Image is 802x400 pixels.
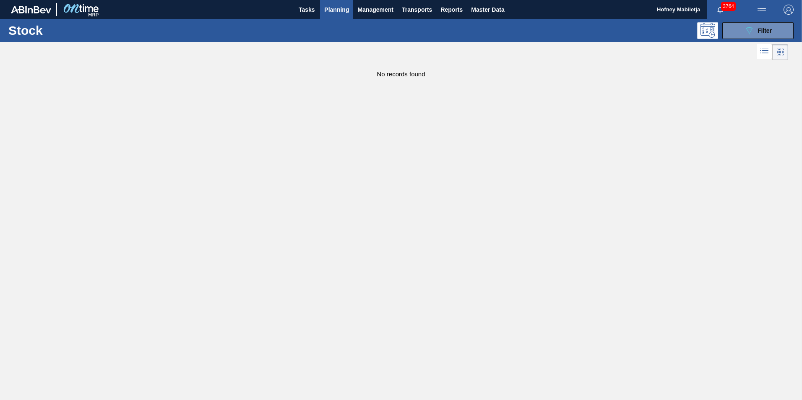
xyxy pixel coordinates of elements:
[758,27,772,34] span: Filter
[402,5,432,15] span: Transports
[11,6,51,13] img: TNhmsLtSVTkK8tSr43FrP2fwEKptu5GPRR3wAAAABJRU5ErkJggg==
[707,4,734,16] button: Notifications
[722,22,794,39] button: Filter
[357,5,393,15] span: Management
[8,26,134,35] h1: Stock
[721,2,736,11] span: 3764
[757,5,767,15] img: userActions
[772,44,788,60] div: Card Vision
[297,5,316,15] span: Tasks
[440,5,463,15] span: Reports
[697,22,718,39] div: Programming: no user selected
[757,44,772,60] div: List Vision
[471,5,504,15] span: Master Data
[324,5,349,15] span: Planning
[784,5,794,15] img: Logout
